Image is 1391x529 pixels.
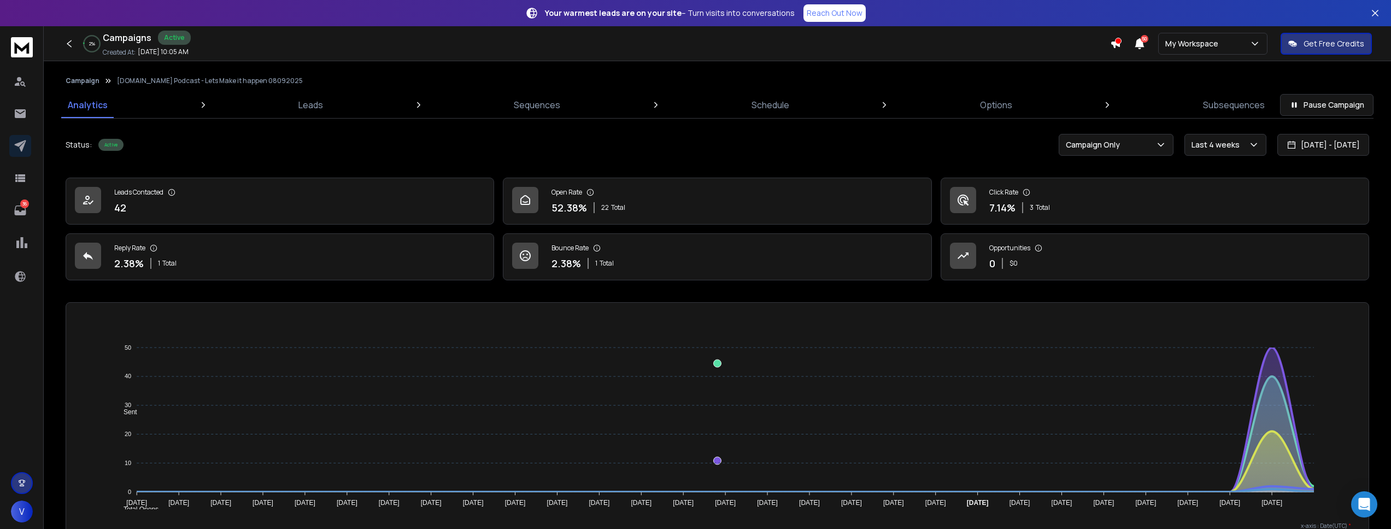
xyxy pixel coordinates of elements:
[162,259,177,268] span: Total
[61,92,114,118] a: Analytics
[463,499,484,507] tspan: [DATE]
[1203,98,1265,111] p: Subsequences
[757,499,778,507] tspan: [DATE]
[752,98,789,111] p: Schedule
[1141,35,1148,43] span: 50
[941,178,1369,225] a: Click Rate7.14%3Total
[1219,499,1240,507] tspan: [DATE]
[292,92,330,118] a: Leads
[1165,38,1223,49] p: My Workspace
[967,499,989,507] tspan: [DATE]
[715,499,736,507] tspan: [DATE]
[126,499,147,507] tspan: [DATE]
[20,199,29,208] p: 36
[551,256,581,271] p: 2.38 %
[168,499,189,507] tspan: [DATE]
[125,373,131,380] tspan: 40
[68,98,108,111] p: Analytics
[66,77,99,85] button: Campaign
[925,499,946,507] tspan: [DATE]
[1052,499,1072,507] tspan: [DATE]
[514,98,560,111] p: Sequences
[551,188,582,197] p: Open Rate
[673,499,694,507] tspan: [DATE]
[9,199,31,221] a: 36
[114,188,163,197] p: Leads Contacted
[545,8,795,19] p: – Turn visits into conversations
[11,501,33,522] button: V
[295,499,315,507] tspan: [DATE]
[807,8,862,19] p: Reach Out Now
[1177,499,1198,507] tspan: [DATE]
[1192,139,1244,150] p: Last 4 weeks
[989,244,1030,252] p: Opportunities
[507,92,567,118] a: Sequences
[103,31,151,44] h1: Campaigns
[1304,38,1364,49] p: Get Free Credits
[601,203,609,212] span: 22
[941,233,1369,280] a: Opportunities0$0
[1036,203,1050,212] span: Total
[1280,94,1374,116] button: Pause Campaign
[115,408,137,416] span: Sent
[1261,499,1282,507] tspan: [DATE]
[595,259,597,268] span: 1
[973,92,1019,118] a: Options
[114,256,144,271] p: 2.38 %
[125,460,131,466] tspan: 10
[989,200,1016,215] p: 7.14 %
[503,178,931,225] a: Open Rate52.38%22Total
[505,499,526,507] tspan: [DATE]
[545,8,682,18] strong: Your warmest leads are on your site
[115,506,159,513] span: Total Opens
[114,200,126,215] p: 42
[337,499,357,507] tspan: [DATE]
[745,92,796,118] a: Schedule
[1009,259,1018,268] p: $ 0
[158,31,191,45] div: Active
[114,244,145,252] p: Reply Rate
[841,499,862,507] tspan: [DATE]
[66,139,92,150] p: Status:
[1196,92,1271,118] a: Subsequences
[125,402,131,408] tspan: 30
[1030,203,1034,212] span: 3
[551,200,587,215] p: 52.38 %
[98,139,124,151] div: Active
[551,244,589,252] p: Bounce Rate
[125,344,131,351] tspan: 50
[1066,139,1124,150] p: Campaign Only
[611,203,625,212] span: Total
[1009,499,1030,507] tspan: [DATE]
[253,499,273,507] tspan: [DATE]
[1281,33,1372,55] button: Get Free Credits
[89,40,95,47] p: 2 %
[600,259,614,268] span: Total
[1351,491,1377,518] div: Open Intercom Messenger
[589,499,609,507] tspan: [DATE]
[1277,134,1369,156] button: [DATE] - [DATE]
[803,4,866,22] a: Reach Out Now
[66,233,494,280] a: Reply Rate2.38%1Total
[158,259,160,268] span: 1
[503,233,931,280] a: Bounce Rate2.38%1Total
[799,499,820,507] tspan: [DATE]
[128,489,131,495] tspan: 0
[883,499,904,507] tspan: [DATE]
[66,178,494,225] a: Leads Contacted42
[1135,499,1156,507] tspan: [DATE]
[1094,499,1114,507] tspan: [DATE]
[103,48,136,57] p: Created At:
[980,98,1012,111] p: Options
[11,37,33,57] img: logo
[379,499,400,507] tspan: [DATE]
[298,98,323,111] p: Leads
[421,499,442,507] tspan: [DATE]
[989,188,1018,197] p: Click Rate
[138,48,189,56] p: [DATE] 10:05 AM
[989,256,995,271] p: 0
[125,431,131,437] tspan: 20
[210,499,231,507] tspan: [DATE]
